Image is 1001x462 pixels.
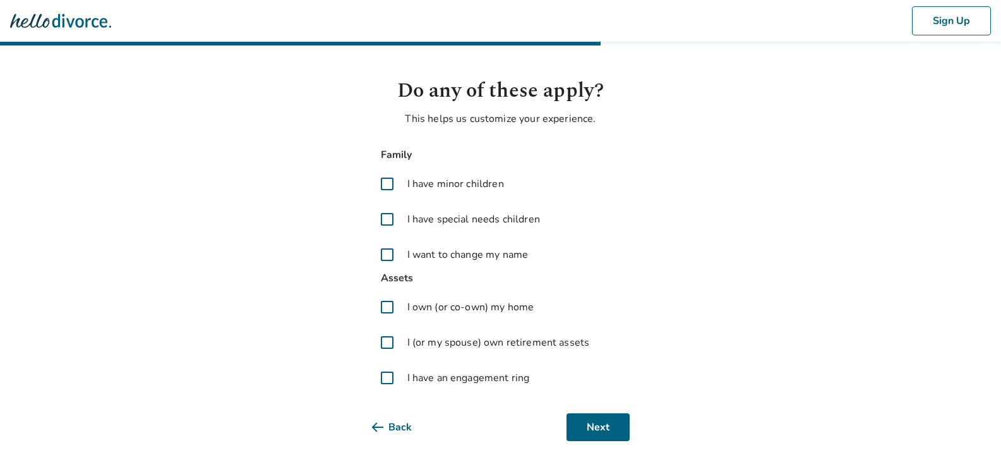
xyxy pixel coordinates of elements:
[407,212,540,227] span: I have special needs children
[407,176,504,191] span: I have minor children
[372,111,630,126] p: This helps us customize your experience.
[407,370,530,386] span: I have an engagement ring
[407,335,590,350] span: I (or my spouse) own retirement assets
[372,413,432,441] button: Back
[372,270,630,287] span: Assets
[407,300,534,315] span: I own (or co-own) my home
[372,76,630,106] h1: Do any of these apply?
[912,6,991,35] button: Sign Up
[938,401,1001,462] iframe: Chat Widget
[407,247,529,262] span: I want to change my name
[566,413,630,441] button: Next
[10,8,111,33] img: Hello Divorce Logo
[372,147,630,164] span: Family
